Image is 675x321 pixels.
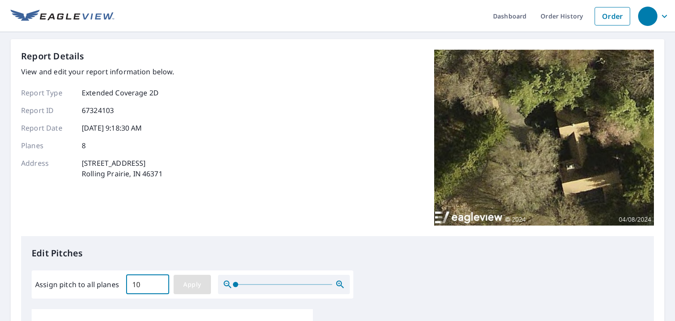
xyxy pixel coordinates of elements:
[126,272,169,297] input: 00.0
[21,105,74,116] p: Report ID
[82,123,142,133] p: [DATE] 9:18:30 AM
[35,279,119,290] label: Assign pitch to all planes
[21,50,84,63] p: Report Details
[11,10,114,23] img: EV Logo
[181,279,204,290] span: Apply
[82,158,163,179] p: [STREET_ADDRESS] Rolling Prairie, IN 46371
[21,88,74,98] p: Report Type
[21,123,74,133] p: Report Date
[174,275,211,294] button: Apply
[21,140,74,151] p: Planes
[32,247,643,260] p: Edit Pitches
[434,50,654,226] img: Top image
[21,66,174,77] p: View and edit your report information below.
[21,158,74,179] p: Address
[595,7,630,26] a: Order
[82,88,159,98] p: Extended Coverage 2D
[82,140,86,151] p: 8
[82,105,114,116] p: 67324103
